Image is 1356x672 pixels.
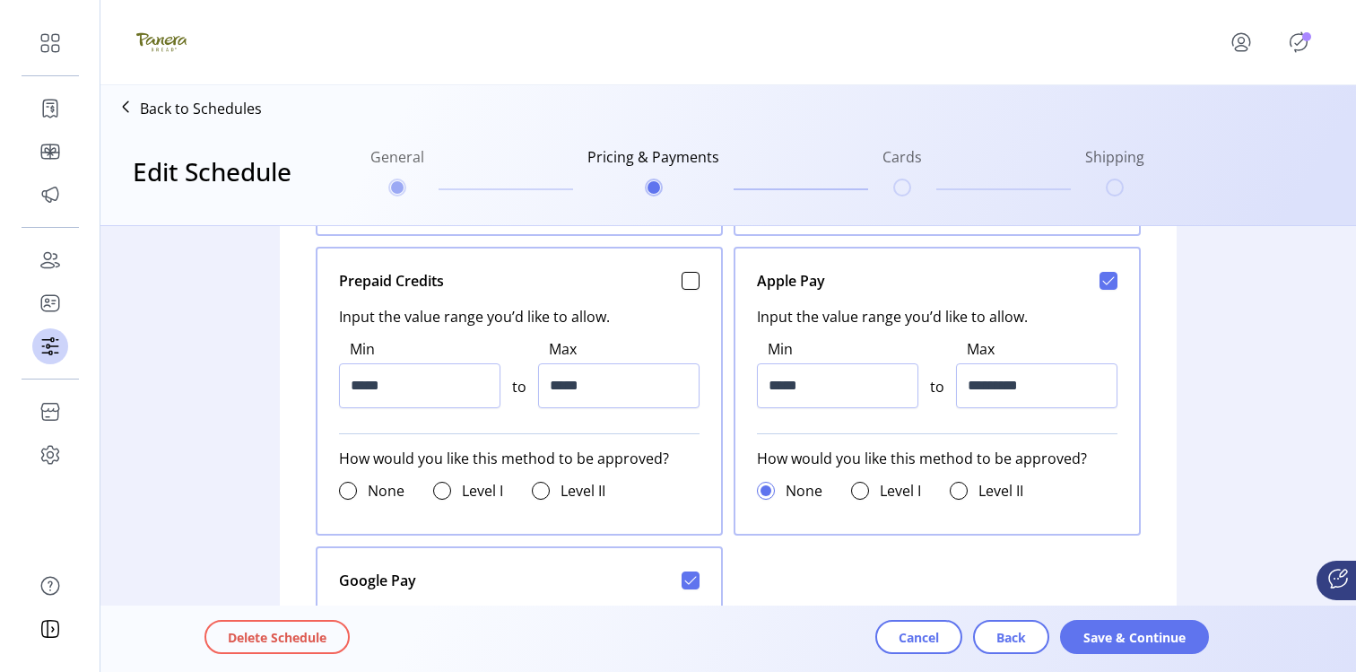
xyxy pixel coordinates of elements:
span: Input the value range you’d like to allow. [339,591,700,627]
h6: Pricing & Payments [587,146,719,179]
label: Level I [880,480,921,502]
span: Google Pay [339,570,416,591]
button: Back [973,620,1049,654]
span: Back [996,628,1026,647]
span: How would you like this method to be approved? [757,448,1117,469]
button: Publisher Panel [1284,28,1313,57]
label: Min [768,338,918,360]
label: Level II [978,480,1023,502]
span: to [930,376,944,408]
span: Input the value range you’d like to allow. [757,292,1117,327]
label: Level II [561,480,605,502]
span: Input the value range you’d like to allow. [339,292,700,327]
span: Save & Continue [1083,628,1186,647]
img: logo [136,17,187,67]
span: Delete Schedule [228,628,326,647]
span: Apple Pay [757,270,825,292]
h3: Edit Schedule [133,153,291,190]
button: Save & Continue [1060,620,1209,654]
label: Max [549,338,700,360]
span: How would you like this method to be approved? [339,448,700,469]
label: Min [350,338,500,360]
label: Max [967,338,1117,360]
p: Back to Schedules [140,98,262,119]
span: Cancel [899,628,939,647]
label: None [786,480,822,502]
button: Cancel [875,620,962,654]
button: menu [1205,21,1284,64]
button: Delete Schedule [204,620,350,654]
label: None [368,480,404,502]
span: Prepaid Credits [339,270,444,292]
label: Level I [462,480,503,502]
span: to [512,376,526,408]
